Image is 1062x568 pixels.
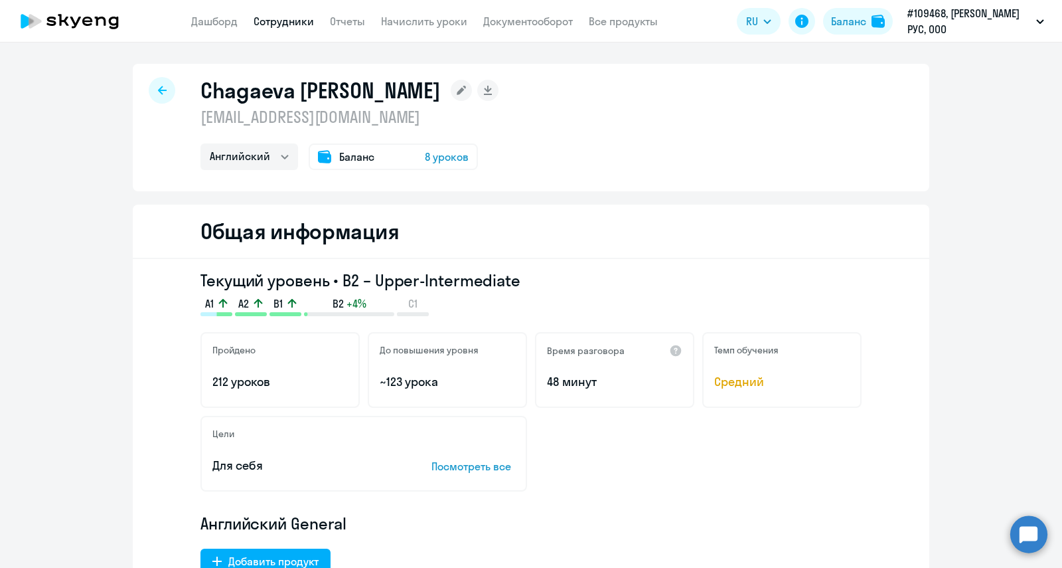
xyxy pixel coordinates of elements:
p: Посмотреть все [431,458,515,474]
button: Балансbalance [823,8,893,35]
span: RU [746,13,758,29]
h5: Цели [212,428,234,440]
span: A2 [238,296,249,311]
p: Для себя [212,457,390,474]
a: Все продукты [589,15,658,28]
span: B2 [333,296,344,311]
span: Английский General [200,513,346,534]
p: 48 минут [547,373,682,391]
h5: Пройдено [212,344,256,356]
h2: Общая информация [200,218,399,244]
p: #109468, [PERSON_NAME] РУС, ООО [907,5,1031,37]
h1: Chagaeva [PERSON_NAME] [200,77,440,104]
button: RU [737,8,781,35]
p: ~123 урока [380,373,515,391]
a: Отчеты [330,15,365,28]
p: [EMAIL_ADDRESS][DOMAIN_NAME] [200,106,498,128]
a: Дашборд [191,15,238,28]
h5: До повышения уровня [380,344,479,356]
span: A1 [205,296,214,311]
h5: Темп обучения [714,344,779,356]
span: Средний [714,373,850,391]
span: B1 [273,296,283,311]
a: Документооборот [483,15,573,28]
img: balance [872,15,885,28]
span: +4% [346,296,366,311]
span: 8 уроков [425,149,469,165]
button: #109468, [PERSON_NAME] РУС, ООО [901,5,1051,37]
div: Баланс [831,13,866,29]
p: 212 уроков [212,373,348,391]
span: Баланс [339,149,374,165]
h5: Время разговора [547,345,625,357]
h3: Текущий уровень • B2 – Upper-Intermediate [200,270,862,291]
span: C1 [408,296,417,311]
a: Сотрудники [254,15,314,28]
a: Начислить уроки [381,15,467,28]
